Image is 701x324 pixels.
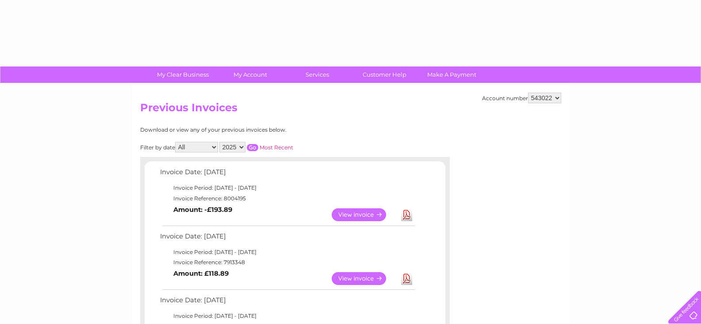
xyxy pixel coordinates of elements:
a: Download [401,208,412,221]
div: Filter by date [140,142,372,152]
b: Amount: -£193.89 [173,206,232,214]
td: Invoice Date: [DATE] [158,166,417,183]
td: Invoice Reference: 8004195 [158,193,417,204]
a: Download [401,272,412,285]
h2: Previous Invoices [140,101,561,118]
a: Services [281,66,354,83]
a: View [332,272,397,285]
div: Download or view any of your previous invoices below. [140,127,372,133]
b: Amount: £118.89 [173,269,229,277]
a: My Clear Business [146,66,219,83]
td: Invoice Period: [DATE] - [DATE] [158,311,417,321]
a: Customer Help [348,66,421,83]
a: Make A Payment [415,66,488,83]
a: View [332,208,397,221]
td: Invoice Period: [DATE] - [DATE] [158,183,417,193]
div: Account number [482,93,561,103]
a: My Account [214,66,287,83]
td: Invoice Date: [DATE] [158,294,417,311]
td: Invoice Date: [DATE] [158,230,417,247]
td: Invoice Reference: 7913348 [158,257,417,268]
td: Invoice Period: [DATE] - [DATE] [158,247,417,258]
a: Most Recent [260,144,293,151]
